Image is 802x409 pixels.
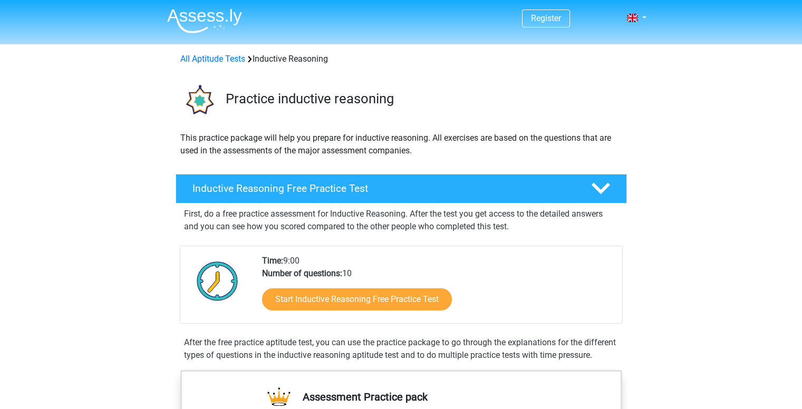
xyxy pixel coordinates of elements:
a: Start Inductive Reasoning Free Practice Test [262,288,452,310]
a: Inductive Reasoning Free Practice Test [171,174,631,203]
div: After the free practice aptitude test, you can use the practice package to go through the explana... [180,336,623,362]
div: Inductive Reasoning [176,53,626,65]
div: 9:00 10 [254,255,622,323]
p: First, do a free practice assessment for Inductive Reasoning. After the test you get access to th... [184,208,619,233]
img: Clock [191,255,244,307]
img: inductive reasoning [176,78,221,123]
h4: Inductive Reasoning Free Practice Test [192,182,574,194]
img: Assessly [167,8,242,33]
p: This practice package will help you prepare for inductive reasoning. All exercises are based on t... [180,132,622,157]
h3: Practice inductive reasoning [226,91,619,107]
a: All Aptitude Tests [180,54,245,64]
a: Register [531,13,561,23]
b: Time: [262,256,283,266]
b: Number of questions: [262,268,342,278]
